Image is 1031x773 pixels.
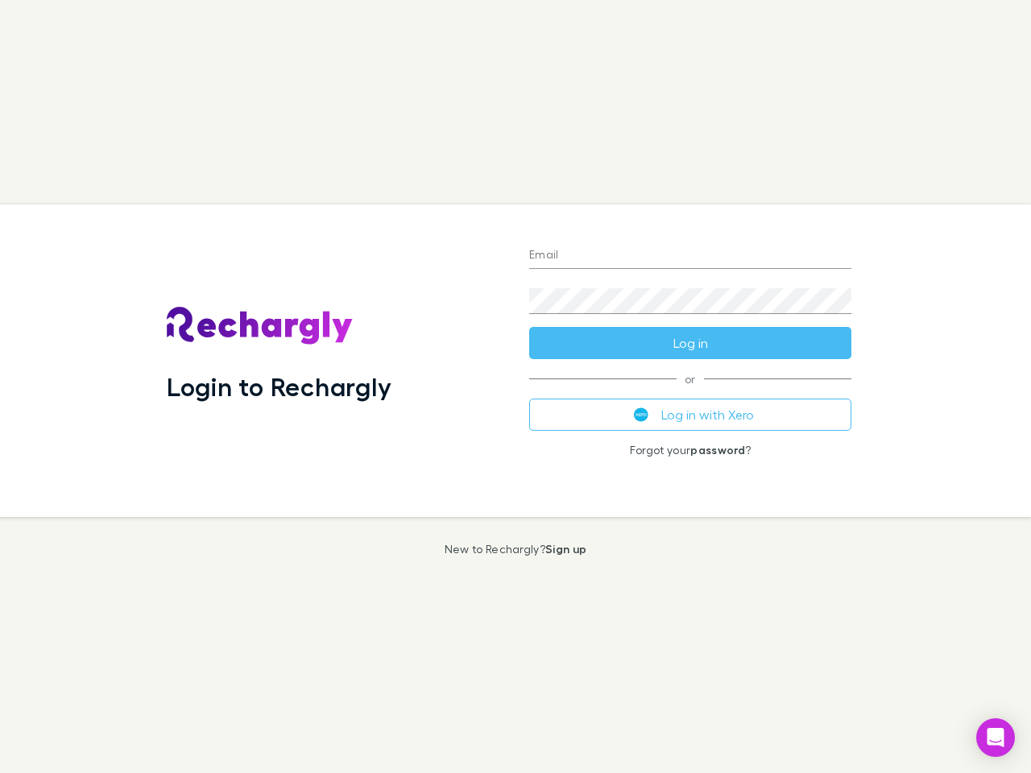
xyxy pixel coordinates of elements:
p: New to Rechargly? [445,543,587,556]
div: Open Intercom Messenger [976,718,1015,757]
img: Xero's logo [634,407,648,422]
img: Rechargly's Logo [167,307,354,345]
p: Forgot your ? [529,444,851,457]
button: Log in with Xero [529,399,851,431]
button: Log in [529,327,851,359]
a: Sign up [545,542,586,556]
span: or [529,378,851,379]
a: password [690,443,745,457]
h1: Login to Rechargly [167,371,391,402]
